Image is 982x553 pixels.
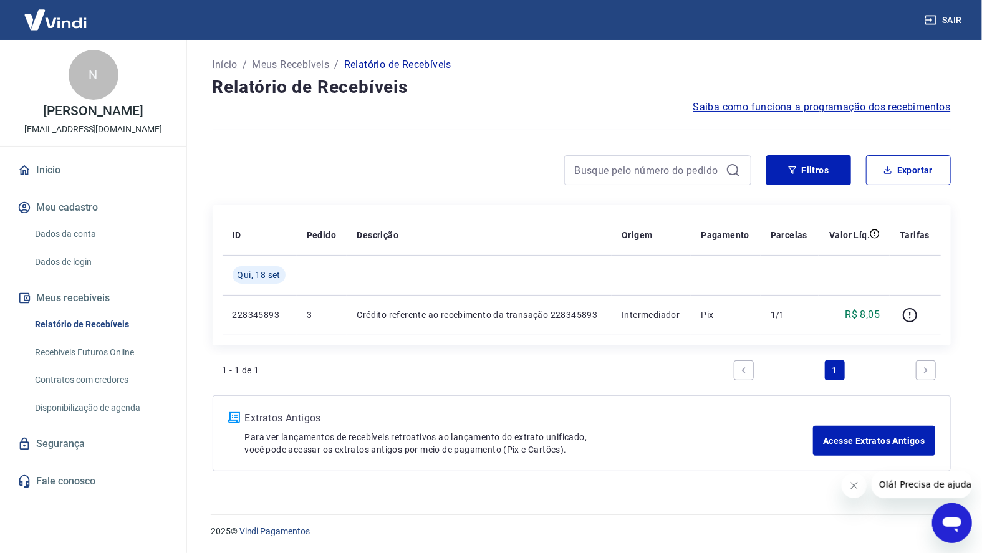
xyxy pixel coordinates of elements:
[900,229,930,241] p: Tarifas
[344,57,451,72] p: Relatório de Recebíveis
[243,57,247,72] p: /
[245,411,814,426] p: Extratos Antigos
[307,309,337,321] p: 3
[845,307,880,322] p: R$ 8,05
[30,340,171,365] a: Recebíveis Futuros Online
[30,395,171,421] a: Disponibilização de agenda
[622,309,681,321] p: Intermediador
[245,431,814,456] p: Para ver lançamentos de recebíveis retroativos ao lançamento do extrato unificado, você pode aces...
[233,229,241,241] p: ID
[7,9,105,19] span: Olá! Precisa de ajuda?
[622,229,652,241] p: Origem
[15,284,171,312] button: Meus recebíveis
[15,156,171,184] a: Início
[813,426,935,456] a: Acesse Extratos Antigos
[701,229,749,241] p: Pagamento
[69,50,118,100] div: N
[211,525,952,538] p: 2025 ©
[701,309,750,321] p: Pix
[239,526,310,536] a: Vindi Pagamentos
[357,309,602,321] p: Crédito referente ao recebimento da transação 228345893
[307,229,336,241] p: Pedido
[922,9,967,32] button: Sair
[30,249,171,275] a: Dados de login
[829,229,870,241] p: Valor Líq.
[15,1,96,39] img: Vindi
[213,57,238,72] a: Início
[252,57,329,72] a: Meus Recebíveis
[916,360,936,380] a: Next page
[15,468,171,495] a: Fale conosco
[693,100,951,115] a: Saiba como funciona a programação dos recebimentos
[932,503,972,543] iframe: Botão para abrir a janela de mensagens
[15,194,171,221] button: Meu cadastro
[872,471,972,498] iframe: Mensagem da empresa
[228,412,240,423] img: ícone
[866,155,951,185] button: Exportar
[729,355,941,385] ul: Pagination
[575,161,721,180] input: Busque pelo número do pedido
[766,155,851,185] button: Filtros
[43,105,143,118] p: [PERSON_NAME]
[771,309,809,321] p: 1/1
[238,269,281,281] span: Qui, 18 set
[30,367,171,393] a: Contratos com credores
[30,312,171,337] a: Relatório de Recebíveis
[30,221,171,247] a: Dados da conta
[771,229,807,241] p: Parcelas
[233,309,287,321] p: 228345893
[223,364,259,377] p: 1 - 1 de 1
[15,430,171,458] a: Segurança
[334,57,339,72] p: /
[24,123,162,136] p: [EMAIL_ADDRESS][DOMAIN_NAME]
[213,75,951,100] h4: Relatório de Recebíveis
[734,360,754,380] a: Previous page
[825,360,845,380] a: Page 1 is your current page
[357,229,398,241] p: Descrição
[842,473,867,498] iframe: Fechar mensagem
